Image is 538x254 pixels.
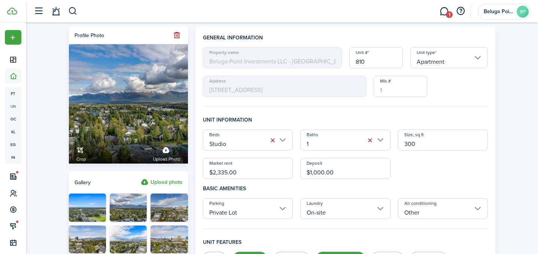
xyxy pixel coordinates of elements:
[110,225,147,254] img: Roof View West-DW-7558.jpg
[203,179,488,198] h4: Basic amenities
[203,158,293,179] input: 0.00
[7,8,17,15] img: TenantCloud
[454,5,467,18] button: Open resource center
[110,194,147,222] img: Roof View East-DW-7528.jpg
[267,135,278,146] button: Clear
[172,30,182,41] button: Remove file
[68,5,77,18] button: Search
[5,113,21,125] a: oc
[31,4,46,18] button: Open sidebar
[5,125,21,138] a: kl
[203,238,488,252] h4: Unit features
[365,135,376,146] button: Clear
[49,2,63,21] a: Notifications
[5,100,21,113] a: un
[69,225,106,254] img: Roof View North-DW-7513.jpg
[374,76,427,97] input: 1
[300,158,390,179] input: 0.00
[203,34,488,47] h4: General information
[76,155,86,163] span: Crop
[517,6,529,18] avatar-text: BP
[5,30,21,45] button: Open menu
[203,198,293,219] input: Parking
[446,11,453,18] span: 1
[5,87,21,100] a: pt
[398,129,488,150] input: 0.00
[398,198,488,219] input: Air conditioning
[151,194,188,222] img: Roof View North-DW-7563.jpg
[5,138,21,151] a: eq
[349,47,403,68] input: Unit name
[153,155,180,163] span: Upload photo
[5,151,21,164] a: in
[75,179,91,186] span: Gallery
[484,9,514,14] span: Beluga Point Investments LLC
[153,143,180,163] label: Upload photo
[69,194,106,222] img: Roof View South-DW-7538.jpg
[76,143,86,163] a: Crop
[151,225,188,254] img: Roof View North-DW-7508.jpg
[437,2,451,21] a: Messaging
[300,198,390,219] input: Laundry
[75,32,104,39] div: Profile photo
[203,116,488,129] h4: Unit information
